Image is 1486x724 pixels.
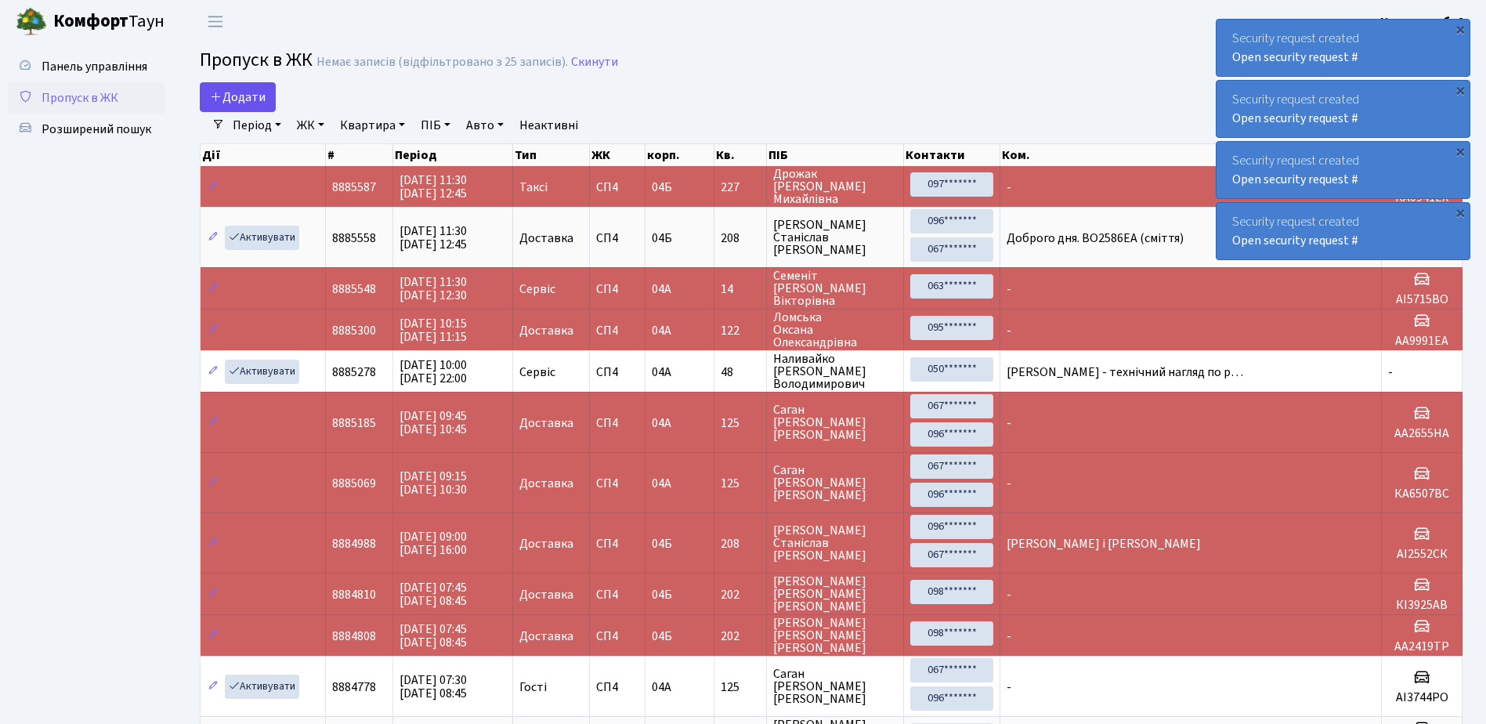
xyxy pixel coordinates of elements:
span: [DATE] 09:00 [DATE] 16:00 [400,528,467,559]
span: СП4 [596,477,638,490]
a: Період [226,112,287,139]
span: Додати [210,89,266,106]
span: 8885069 [332,475,376,492]
span: 04А [652,414,671,432]
th: # [326,144,394,166]
span: 208 [721,538,760,550]
a: Розширений пошук [8,114,165,145]
span: Доставка [519,630,573,643]
img: logo.png [16,6,47,38]
span: 202 [721,588,760,601]
span: 8885587 [332,179,376,196]
span: - [1007,628,1011,645]
span: 8884810 [332,586,376,603]
span: [DATE] 10:00 [DATE] 22:00 [400,357,467,387]
th: ЖК [590,144,645,166]
a: Панель управління [8,51,165,82]
span: СП4 [596,588,638,601]
span: Доставка [519,538,573,550]
span: [DATE] 10:15 [DATE] 11:15 [400,315,467,346]
span: СП4 [596,232,638,244]
div: Security request created [1217,81,1470,137]
th: Кв. [714,144,767,166]
span: 8885278 [332,364,376,381]
span: СП4 [596,181,638,194]
span: [DATE] 11:30 [DATE] 12:45 [400,223,467,253]
h5: АА2419ТР [1388,639,1455,654]
a: Open security request # [1232,232,1358,249]
span: [DATE] 07:45 [DATE] 08:45 [400,621,467,651]
span: [DATE] 09:45 [DATE] 10:45 [400,407,467,438]
span: [DATE] 07:45 [DATE] 08:45 [400,579,467,610]
span: 04А [652,281,671,298]
span: [PERSON_NAME] Станіслав [PERSON_NAME] [773,524,897,562]
span: [DATE] 11:30 [DATE] 12:45 [400,172,467,202]
a: Консьєрж б. 4. [1380,13,1467,31]
span: Сервіс [519,366,555,378]
span: Таун [53,9,165,35]
span: [DATE] 07:30 [DATE] 08:45 [400,672,467,702]
div: × [1452,82,1468,98]
span: 125 [721,681,760,693]
span: 8885558 [332,230,376,247]
th: ПІБ [767,144,904,166]
span: Дрожак [PERSON_NAME] Михайлівна [773,168,897,205]
div: Security request created [1217,20,1470,76]
span: 122 [721,324,760,337]
span: 04А [652,475,671,492]
a: Квартира [334,112,411,139]
th: Період [393,144,512,166]
span: Саган [PERSON_NAME] [PERSON_NAME] [773,464,897,501]
div: Немає записів (відфільтровано з 25 записів). [316,55,568,70]
h5: АІ5715ВО [1388,292,1455,307]
span: - [1007,586,1011,603]
span: Доброго дня. ВО2586ЕА (сміття) [1007,230,1184,247]
span: Розширений пошук [42,121,151,138]
span: Саган [PERSON_NAME] [PERSON_NAME] [773,404,897,441]
span: - [1007,475,1011,492]
h5: AA2655HA [1388,426,1455,441]
h5: AA9991EA [1388,334,1455,349]
span: - [1007,322,1011,339]
span: СП4 [596,417,638,429]
span: Доставка [519,324,573,337]
span: Семеніт [PERSON_NAME] Вікторівна [773,270,897,307]
span: Доставка [519,477,573,490]
span: 04А [652,322,671,339]
a: Скинути [571,55,618,70]
th: Дії [201,144,326,166]
th: корп. [645,144,714,166]
span: СП4 [596,630,638,643]
th: Ком. [1000,144,1382,166]
a: Активувати [225,226,299,250]
a: Активувати [225,360,299,384]
span: [PERSON_NAME] [PERSON_NAME] [PERSON_NAME] [773,575,897,613]
span: СП4 [596,283,638,295]
span: - [1007,281,1011,298]
span: Доставка [519,588,573,601]
a: Активувати [225,675,299,699]
span: - [1007,414,1011,432]
span: 227 [721,181,760,194]
span: - [1007,679,1011,696]
span: Ломська Оксана Олександрівна [773,311,897,349]
span: - [1007,179,1011,196]
a: Пропуск в ЖК [8,82,165,114]
span: Пропуск в ЖК [200,46,313,74]
div: Security request created [1217,142,1470,198]
span: Таксі [519,181,548,194]
a: Open security request # [1232,171,1358,188]
button: Переключити навігацію [196,9,235,34]
span: 04Б [652,230,672,247]
span: Доставка [519,417,573,429]
span: 8885185 [332,414,376,432]
h5: КІ3925АВ [1388,598,1455,613]
th: Тип [513,144,590,166]
h5: АІ3744РО [1388,690,1455,705]
span: [PERSON_NAME] - технічний нагляд по р… [1007,364,1243,381]
span: 14 [721,283,760,295]
h5: АІ2552СК [1388,547,1455,562]
span: 04Б [652,586,672,603]
a: Open security request # [1232,110,1358,127]
span: Пропуск в ЖК [42,89,118,107]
